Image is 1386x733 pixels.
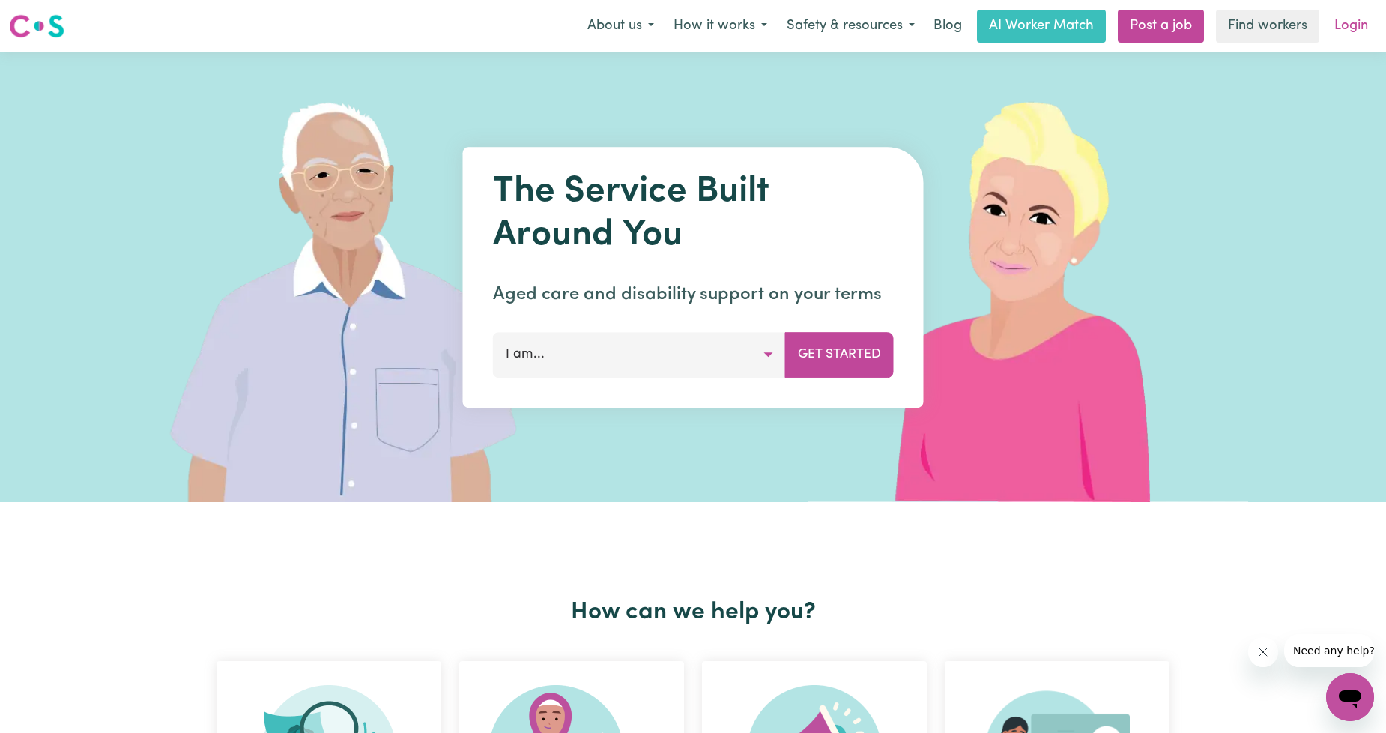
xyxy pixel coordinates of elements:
p: Aged care and disability support on your terms [493,281,894,308]
button: Get Started [785,332,894,377]
button: I am... [493,332,786,377]
button: About us [578,10,664,42]
h1: The Service Built Around You [493,171,894,257]
iframe: Button to launch messaging window [1326,673,1374,721]
img: Careseekers logo [9,13,64,40]
h2: How can we help you? [208,598,1178,627]
iframe: Close message [1248,637,1278,667]
a: Find workers [1216,10,1319,43]
a: Post a job [1118,10,1204,43]
span: Need any help? [9,10,91,22]
a: Login [1325,10,1377,43]
a: Careseekers logo [9,9,64,43]
a: Blog [924,10,971,43]
button: Safety & resources [777,10,924,42]
iframe: Message from company [1284,634,1374,667]
button: How it works [664,10,777,42]
a: AI Worker Match [977,10,1106,43]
